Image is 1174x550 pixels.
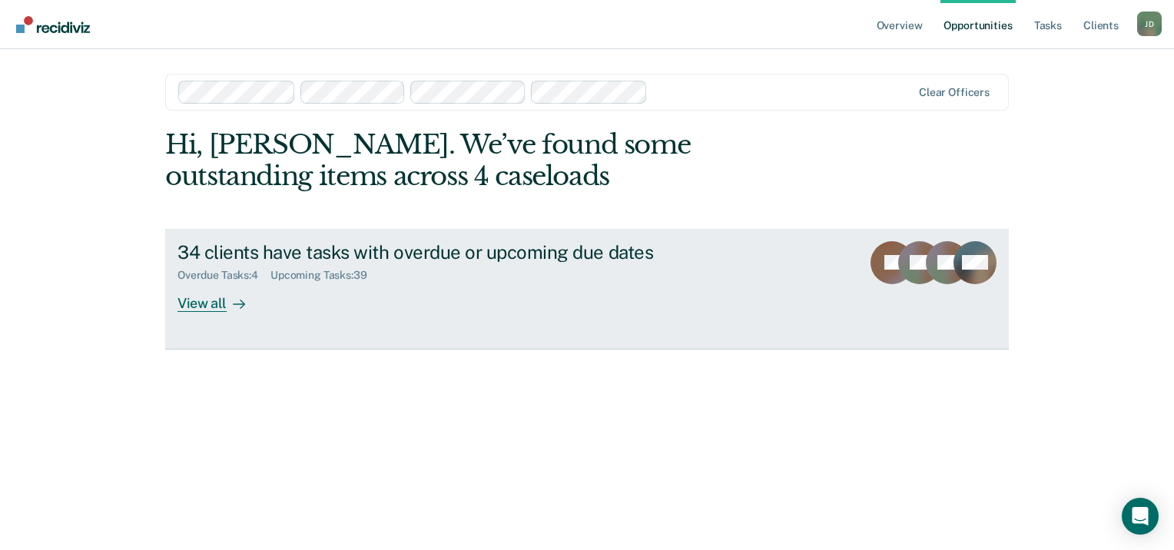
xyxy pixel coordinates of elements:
div: J D [1137,12,1162,36]
div: Clear officers [919,86,990,99]
div: 34 clients have tasks with overdue or upcoming due dates [177,241,717,263]
a: 34 clients have tasks with overdue or upcoming due datesOverdue Tasks:4Upcoming Tasks:39View all [165,229,1009,350]
div: Open Intercom Messenger [1122,498,1159,535]
img: Recidiviz [16,16,90,33]
div: Hi, [PERSON_NAME]. We’ve found some outstanding items across 4 caseloads [165,129,840,192]
div: Overdue Tasks : 4 [177,269,270,282]
button: Profile dropdown button [1137,12,1162,36]
div: View all [177,282,264,312]
div: Upcoming Tasks : 39 [270,269,380,282]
